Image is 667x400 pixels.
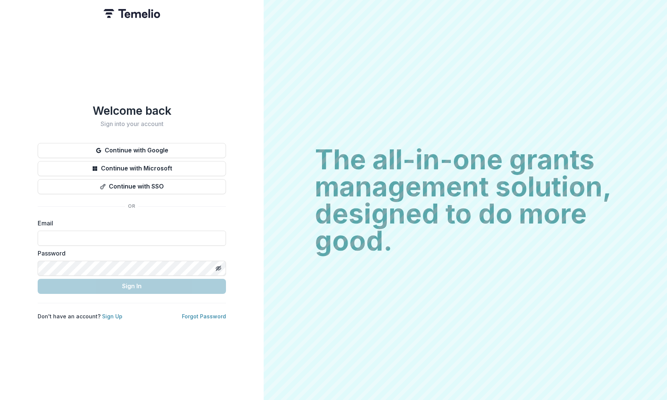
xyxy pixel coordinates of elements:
[38,143,226,158] button: Continue with Google
[38,312,122,320] p: Don't have an account?
[38,161,226,176] button: Continue with Microsoft
[212,262,224,274] button: Toggle password visibility
[38,104,226,117] h1: Welcome back
[38,179,226,194] button: Continue with SSO
[38,120,226,128] h2: Sign into your account
[104,9,160,18] img: Temelio
[38,279,226,294] button: Sign In
[102,313,122,319] a: Sign Up
[38,219,221,228] label: Email
[182,313,226,319] a: Forgot Password
[38,249,221,258] label: Password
